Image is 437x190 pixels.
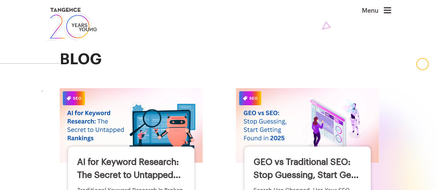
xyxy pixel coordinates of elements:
[60,51,391,68] h2: blog
[63,91,85,105] span: SEO
[239,91,261,105] span: SEO
[60,88,203,162] img: AI for Keyword Research: The Secret to Untapped Rankings
[46,6,98,42] img: logo SVG
[67,96,71,101] img: Category Icon
[236,88,379,162] img: GEO vs Traditional SEO: Stop Guessing, Start Getting Found in 2025
[253,158,359,179] a: GEO vs Traditional SEO: Stop Guessing, Start Ge...
[77,158,181,179] a: AI for Keyword Research: The Secret to Untapped...
[243,96,247,101] img: Category Icon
